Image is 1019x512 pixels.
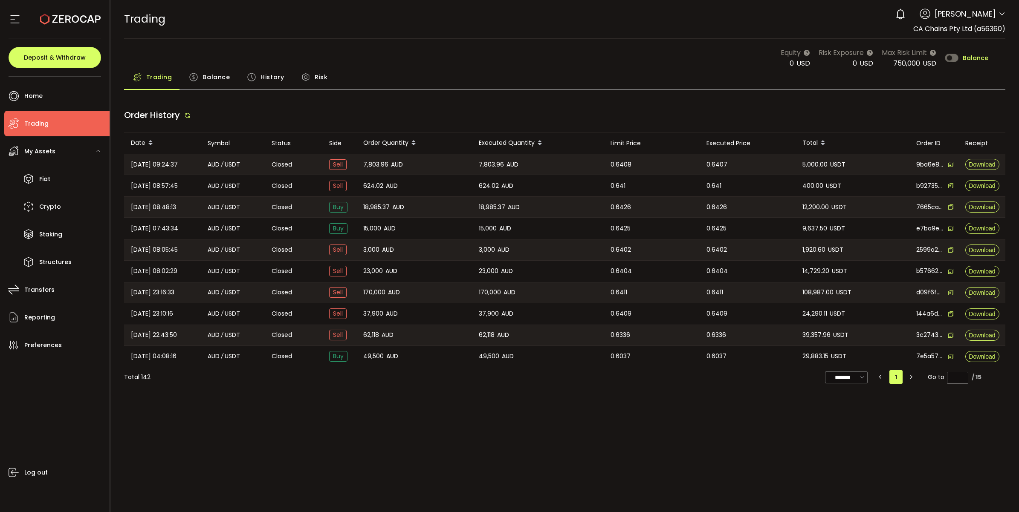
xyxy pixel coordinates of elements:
[356,136,472,150] div: Order Quantity
[498,245,509,255] span: AUD
[611,181,625,191] span: 0.641
[39,201,61,213] span: Crypto
[329,181,347,191] span: Sell
[225,288,240,297] span: USDT
[24,90,43,102] span: Home
[221,288,223,297] em: /
[24,339,62,351] span: Preferences
[497,330,509,340] span: AUD
[916,181,944,190] span: b9273550-9ec8-42ab-b440-debceb6bf362
[706,309,727,319] span: 0.6409
[909,138,958,148] div: Order ID
[479,160,504,170] span: 7,803.96
[916,309,944,318] span: 144a6d39-3ffb-43bc-8a9d-e5a66529c998
[221,351,223,361] em: /
[965,266,999,277] button: Download
[131,181,178,191] span: [DATE] 08:57:45
[329,287,347,298] span: Sell
[916,245,944,254] span: 2599a2f9-d739-4166-9349-f3a110e7aa98
[24,466,48,479] span: Log out
[796,136,909,150] div: Total
[802,330,831,340] span: 39,357.96
[363,351,384,361] span: 49,500
[272,267,292,276] span: Closed
[363,266,383,276] span: 23,000
[272,352,292,361] span: Closed
[329,223,347,234] span: Buy
[315,69,327,86] span: Risk
[781,47,801,58] span: Equity
[969,247,995,253] span: Download
[830,224,845,233] span: USDT
[131,266,177,276] span: [DATE] 08:02:29
[221,224,223,233] em: /
[208,181,220,191] span: AUD
[146,69,172,86] span: Trading
[969,354,995,360] span: Download
[882,47,927,58] span: Max Risk Limit
[221,181,223,191] em: /
[965,180,999,191] button: Download
[272,224,292,233] span: Closed
[706,245,727,255] span: 0.6402
[479,224,497,233] span: 15,000
[39,173,50,185] span: Fiat
[208,351,220,361] span: AUD
[221,245,223,255] em: /
[329,266,347,276] span: Sell
[802,224,827,233] span: 9,637.50
[963,55,988,61] span: Balance
[611,202,631,212] span: 0.6426
[131,160,178,170] span: [DATE] 09:24:37
[272,309,292,318] span: Closed
[611,266,632,276] span: 0.6404
[385,266,397,276] span: AUD
[604,138,700,148] div: Limit Price
[479,309,499,319] span: 37,900
[479,266,498,276] span: 23,000
[124,373,151,382] div: Total 142
[790,58,794,68] span: 0
[208,202,220,212] span: AUD
[611,288,627,297] span: 0.6411
[802,266,829,276] span: 14,729.20
[916,224,944,233] span: e7ba9ec1-e47a-4a7e-b5f7-1174bd070550
[261,69,284,86] span: History
[611,351,631,361] span: 0.6037
[124,12,165,26] span: Trading
[501,266,513,276] span: AUD
[24,145,55,158] span: My Assets
[479,351,499,361] span: 49,500
[928,371,968,383] span: Go to
[272,245,292,254] span: Closed
[363,245,379,255] span: 3,000
[124,136,201,150] div: Date
[501,309,513,319] span: AUD
[225,202,240,212] span: USDT
[479,288,501,297] span: 170,000
[131,288,174,297] span: [DATE] 23:16:33
[611,330,630,340] span: 0.6336
[382,330,394,340] span: AUD
[802,202,829,212] span: 12,200.00
[363,181,383,191] span: 624.02
[916,267,944,276] span: b5766201-d92d-4d89-b14b-a914763fe8c4
[836,288,851,297] span: USDT
[363,330,379,340] span: 62,118
[272,160,292,169] span: Closed
[386,309,398,319] span: AUD
[225,224,240,233] span: USDT
[935,8,996,20] span: [PERSON_NAME]
[39,228,62,241] span: Staking
[124,109,180,121] span: Order History
[916,288,944,297] span: d09f6fb3-8af7-4064-b7c5-8d9f3d3ecfc8
[831,202,847,212] span: USDT
[830,160,845,170] span: USDT
[388,288,400,297] span: AUD
[131,245,178,255] span: [DATE] 08:05:45
[363,202,390,212] span: 18,985.37
[965,330,999,341] button: Download
[131,351,177,361] span: [DATE] 04:08:16
[706,202,727,212] span: 0.6426
[893,58,920,68] span: 750,000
